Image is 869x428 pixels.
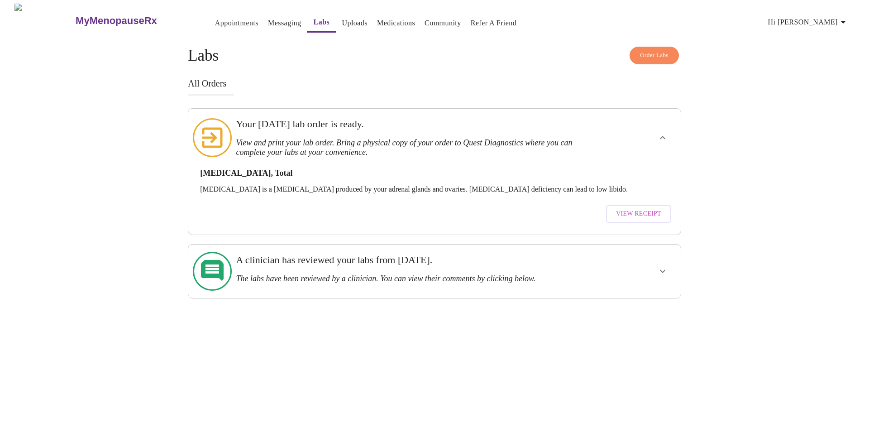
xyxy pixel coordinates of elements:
button: Labs [307,13,336,33]
button: Community [421,14,465,32]
button: Refer a Friend [467,14,520,32]
span: Order Labs [640,50,668,61]
p: [MEDICAL_DATA] is a [MEDICAL_DATA] produced by your adrenal glands and ovaries. [MEDICAL_DATA] de... [200,185,669,193]
button: Medications [373,14,419,32]
span: Hi [PERSON_NAME] [768,16,849,29]
a: Labs [314,16,330,29]
h3: MyMenopauseRx [76,15,157,27]
a: Refer a Friend [471,17,517,29]
h4: Labs [188,47,681,65]
a: Uploads [342,17,368,29]
span: View Receipt [616,208,661,220]
h3: Your [DATE] lab order is ready. [236,118,585,130]
button: Order Labs [630,47,679,64]
a: View Receipt [604,201,673,227]
a: MyMenopauseRx [75,5,193,37]
button: View Receipt [606,205,671,223]
button: show more [652,260,673,282]
a: Appointments [215,17,258,29]
h3: All Orders [188,78,681,89]
a: Medications [377,17,415,29]
a: Community [425,17,461,29]
button: Hi [PERSON_NAME] [764,13,852,31]
h3: A clinician has reviewed your labs from [DATE]. [236,254,585,266]
h3: The labs have been reviewed by a clinician. You can view their comments by clicking below. [236,274,585,284]
img: MyMenopauseRx Logo [14,4,75,38]
button: Appointments [211,14,262,32]
button: show more [652,127,673,149]
h3: View and print your lab order. Bring a physical copy of your order to Quest Diagnostics where you... [236,138,585,157]
button: Uploads [338,14,371,32]
h3: [MEDICAL_DATA], Total [200,168,669,178]
button: Messaging [264,14,305,32]
a: Messaging [268,17,301,29]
